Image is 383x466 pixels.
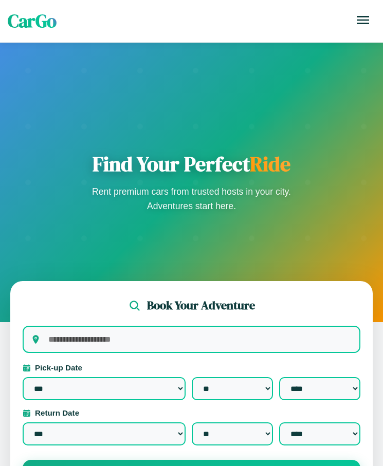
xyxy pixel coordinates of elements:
label: Return Date [23,408,360,417]
span: Ride [250,150,290,178]
h1: Find Your Perfect [89,152,295,176]
span: CarGo [8,9,57,33]
h2: Book Your Adventure [147,297,255,313]
label: Pick-up Date [23,363,360,372]
p: Rent premium cars from trusted hosts in your city. Adventures start here. [89,184,295,213]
